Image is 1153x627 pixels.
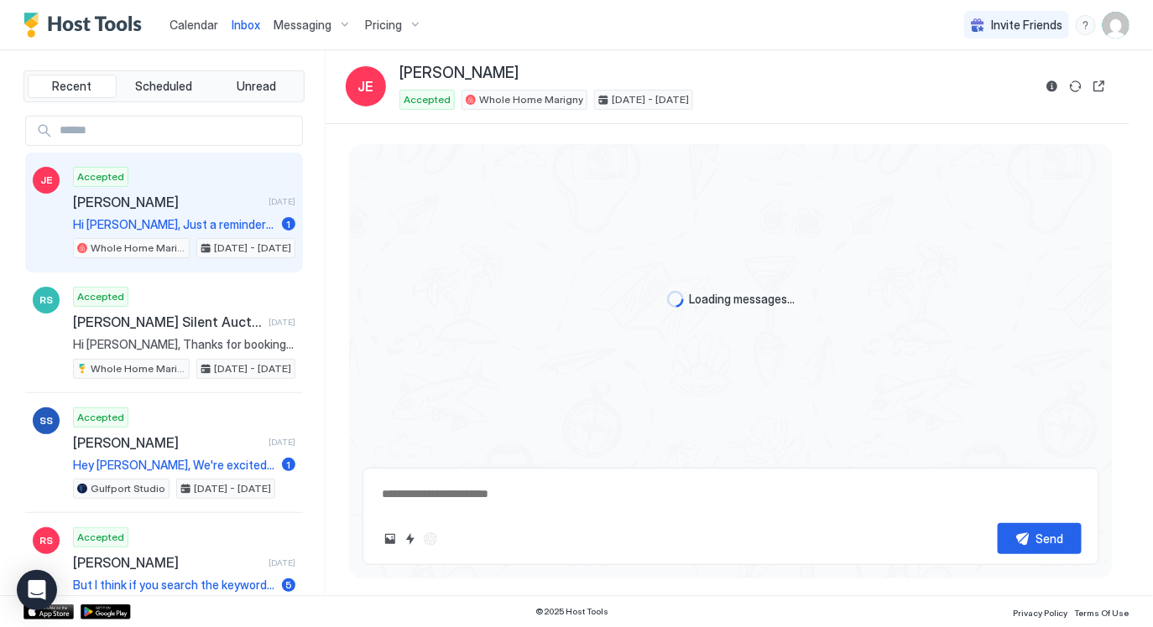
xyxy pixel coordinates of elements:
[170,16,218,34] a: Calendar
[269,557,295,568] span: [DATE]
[73,434,262,451] span: [PERSON_NAME]
[358,76,374,96] span: JE
[287,459,291,471] span: 1
[1075,608,1130,618] span: Terms Of Use
[1066,76,1086,96] button: Sync reservation
[53,117,302,145] input: Input Field
[1076,15,1096,35] div: menu
[214,361,291,376] span: [DATE] - [DATE]
[91,481,165,496] span: Gulfport Studio
[479,92,583,107] span: Whole Home Marigny
[73,578,275,593] span: But I think if you search the keyword "requested" it might show up.
[77,169,124,184] span: Accepted
[28,75,117,98] button: Recent
[77,289,124,304] span: Accepted
[612,92,689,107] span: [DATE] - [DATE]
[998,523,1082,554] button: Send
[23,13,149,38] a: Host Tools Logo
[232,16,260,34] a: Inbox
[52,79,91,94] span: Recent
[39,413,53,428] span: SS
[77,410,124,425] span: Accepted
[170,18,218,32] span: Calendar
[400,529,420,549] button: Quick reply
[689,292,795,307] span: Loading messages...
[1013,608,1068,618] span: Privacy Policy
[73,313,262,330] span: [PERSON_NAME] Silent Auction
[73,217,275,232] span: Hi [PERSON_NAME], Just a reminder that check-out is [DATE] at 11:00 AM, unless you opted for a la...
[136,79,193,94] span: Scheduled
[285,578,292,591] span: 5
[269,317,295,328] span: [DATE]
[1042,76,1062,96] button: Reservation information
[365,18,402,33] span: Pricing
[40,173,52,188] span: JE
[1089,76,1109,96] button: Open reservation
[991,18,1062,33] span: Invite Friends
[39,293,53,308] span: RS
[1075,603,1130,620] a: Terms Of Use
[1036,530,1064,547] div: Send
[214,241,291,256] span: [DATE] - [DATE]
[399,64,519,83] span: [PERSON_NAME]
[232,18,260,32] span: Inbox
[274,18,331,33] span: Messaging
[211,75,300,98] button: Unread
[23,604,74,619] a: App Store
[81,604,131,619] a: Google Play Store
[23,70,305,102] div: tab-group
[77,530,124,545] span: Accepted
[1013,603,1068,620] a: Privacy Policy
[91,361,185,376] span: Whole Home Marigny
[1103,12,1130,39] div: User profile
[380,529,400,549] button: Upload image
[73,554,262,571] span: [PERSON_NAME]
[120,75,209,98] button: Scheduled
[73,337,295,352] span: Hi [PERSON_NAME], Thanks for booking with me. I'll send your check-in details at 8 AM the day you...
[237,79,276,94] span: Unread
[287,218,291,231] span: 1
[667,291,684,308] div: loading
[269,437,295,448] span: [DATE]
[404,92,451,107] span: Accepted
[535,606,608,617] span: © 2025 Host Tools
[194,481,271,496] span: [DATE] - [DATE]
[73,194,262,210] span: [PERSON_NAME]
[269,196,295,207] span: [DATE]
[73,458,275,473] span: Hey [PERSON_NAME], We're excited for your stay! Here's what you need to know when checking in: Ch...
[17,570,57,610] div: Open Intercom Messenger
[91,241,185,256] span: Whole Home Marigny
[39,533,53,548] span: RS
